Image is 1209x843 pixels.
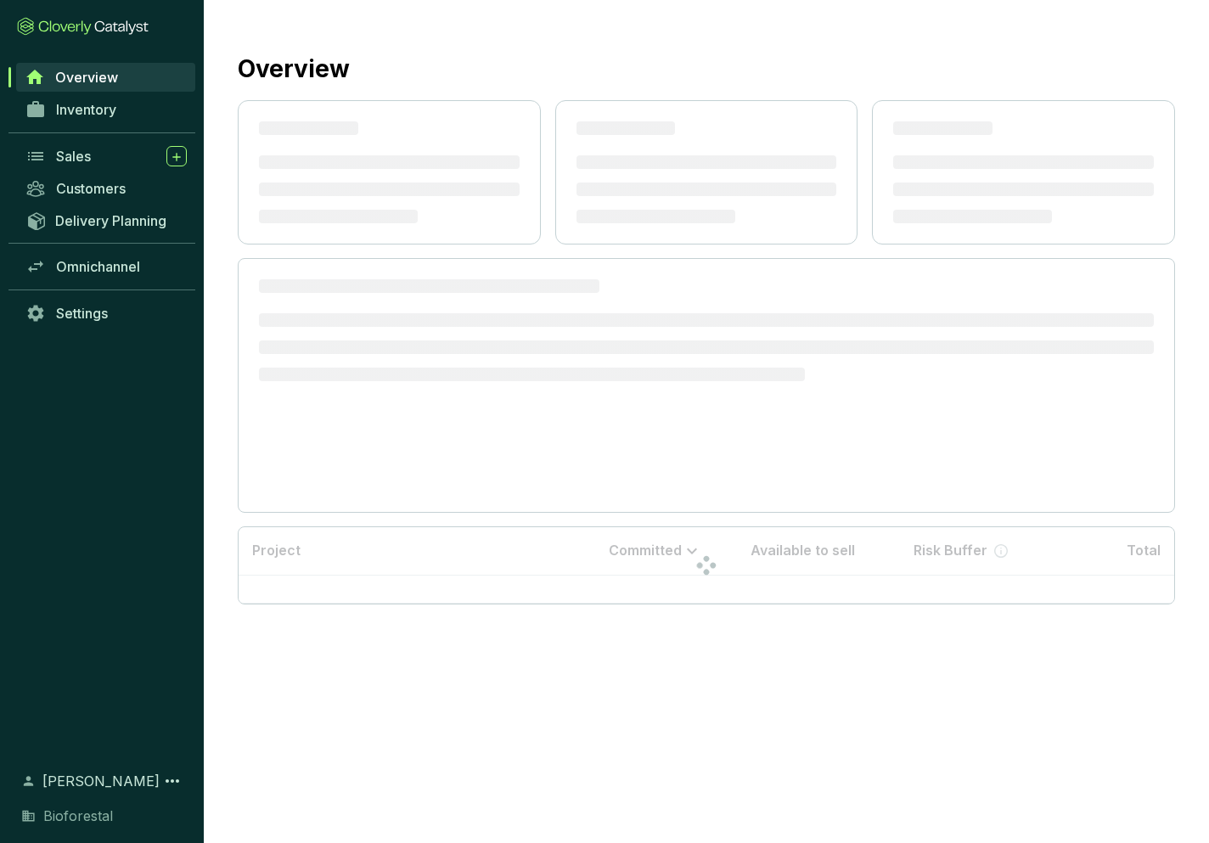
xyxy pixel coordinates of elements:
span: [PERSON_NAME] [42,771,160,791]
a: Inventory [17,95,195,124]
span: Settings [56,305,108,322]
a: Omnichannel [17,252,195,281]
span: Customers [56,180,126,197]
span: Bioforestal [43,806,113,826]
h2: Overview [238,51,350,87]
span: Inventory [56,101,116,118]
span: Overview [55,69,118,86]
a: Customers [17,174,195,203]
a: Sales [17,142,195,171]
span: Sales [56,148,91,165]
a: Settings [17,299,195,328]
a: Overview [16,63,195,92]
a: Delivery Planning [17,206,195,234]
span: Delivery Planning [55,212,166,229]
span: Omnichannel [56,258,140,275]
